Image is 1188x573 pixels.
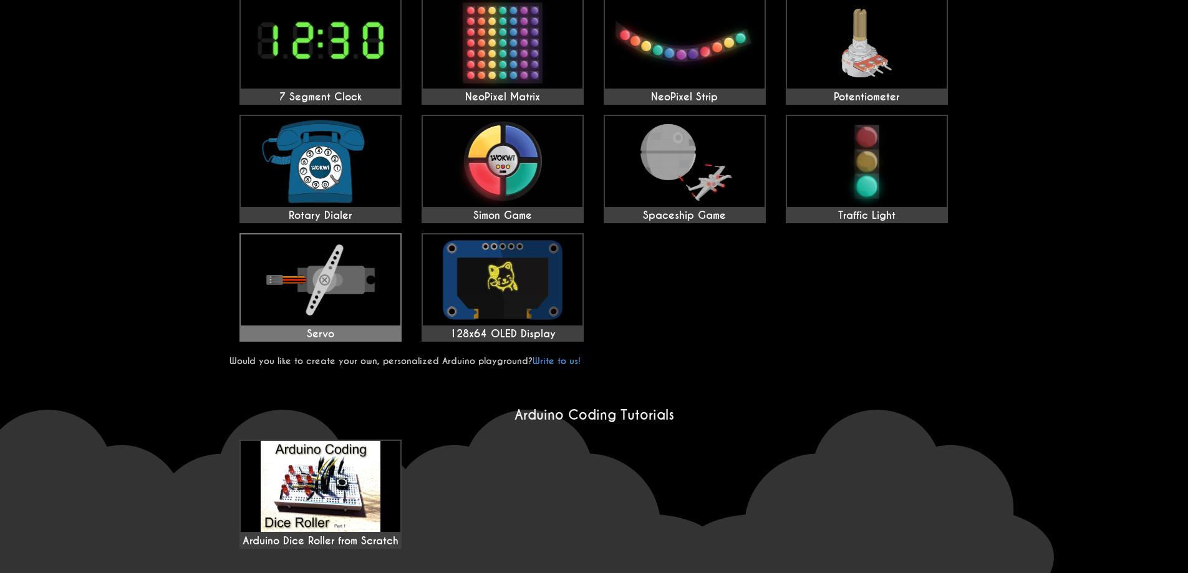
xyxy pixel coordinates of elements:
[239,233,402,342] a: Servo
[605,91,765,104] div: NeoPixel Strip
[241,441,400,547] div: Arduino Dice Roller from Scratch
[605,116,765,207] img: Spaceship Game
[229,407,959,423] h2: Arduino Coding Tutorials
[787,209,947,222] div: Traffic Light
[422,115,584,223] a: Simon Game
[241,441,400,532] img: maxresdefault.jpg
[605,209,765,222] div: Spaceship Game
[423,209,582,222] div: Simon Game
[241,116,400,207] img: Rotary Dialer
[241,234,400,325] img: Servo
[423,91,582,104] div: NeoPixel Matrix
[241,91,400,104] div: 7 Segment Clock
[787,116,947,207] img: Traffic Light
[786,115,948,223] a: Traffic Light
[239,115,402,223] a: Rotary Dialer
[604,115,766,223] a: Spaceship Game
[423,328,582,340] div: 128x64 OLED Display
[241,328,400,340] div: Servo
[239,440,402,549] a: Arduino Dice Roller from Scratch
[422,233,584,342] a: 128x64 OLED Display
[423,116,582,207] img: Simon Game
[423,234,582,325] img: 128x64 OLED Display
[229,355,959,367] p: Would you like to create your own, personalized Arduino playground?
[787,91,947,104] div: Potentiometer
[533,355,581,367] a: Write to us!
[241,209,400,222] div: Rotary Dialer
